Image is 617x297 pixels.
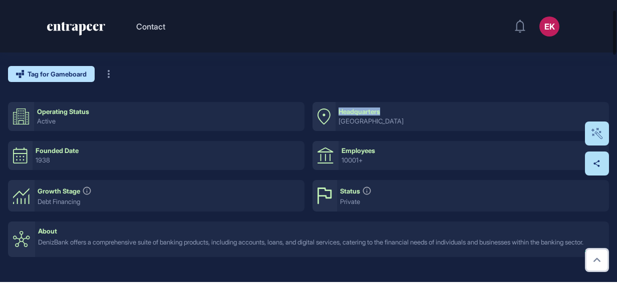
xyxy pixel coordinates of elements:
[539,16,559,36] button: EK
[38,198,301,205] div: Debt Financing
[37,117,301,125] div: active
[36,156,301,164] div: 1938
[136,20,165,33] button: Contact
[342,156,606,164] div: 10001+
[36,147,79,154] div: Founded Date
[339,117,606,125] div: [GEOGRAPHIC_DATA]
[46,22,106,39] a: entrapeer-logo
[38,187,80,195] div: Growth Stage
[38,237,606,247] div: DenizBank offers a comprehensive suite of banking products, including accounts, loans, and digita...
[340,187,360,195] div: Status
[342,147,375,154] div: Employees
[38,227,57,235] div: About
[28,71,87,77] span: Tag for Gameboard
[37,108,89,115] div: Operating Status
[340,198,606,205] div: private
[339,108,380,115] div: Headquarters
